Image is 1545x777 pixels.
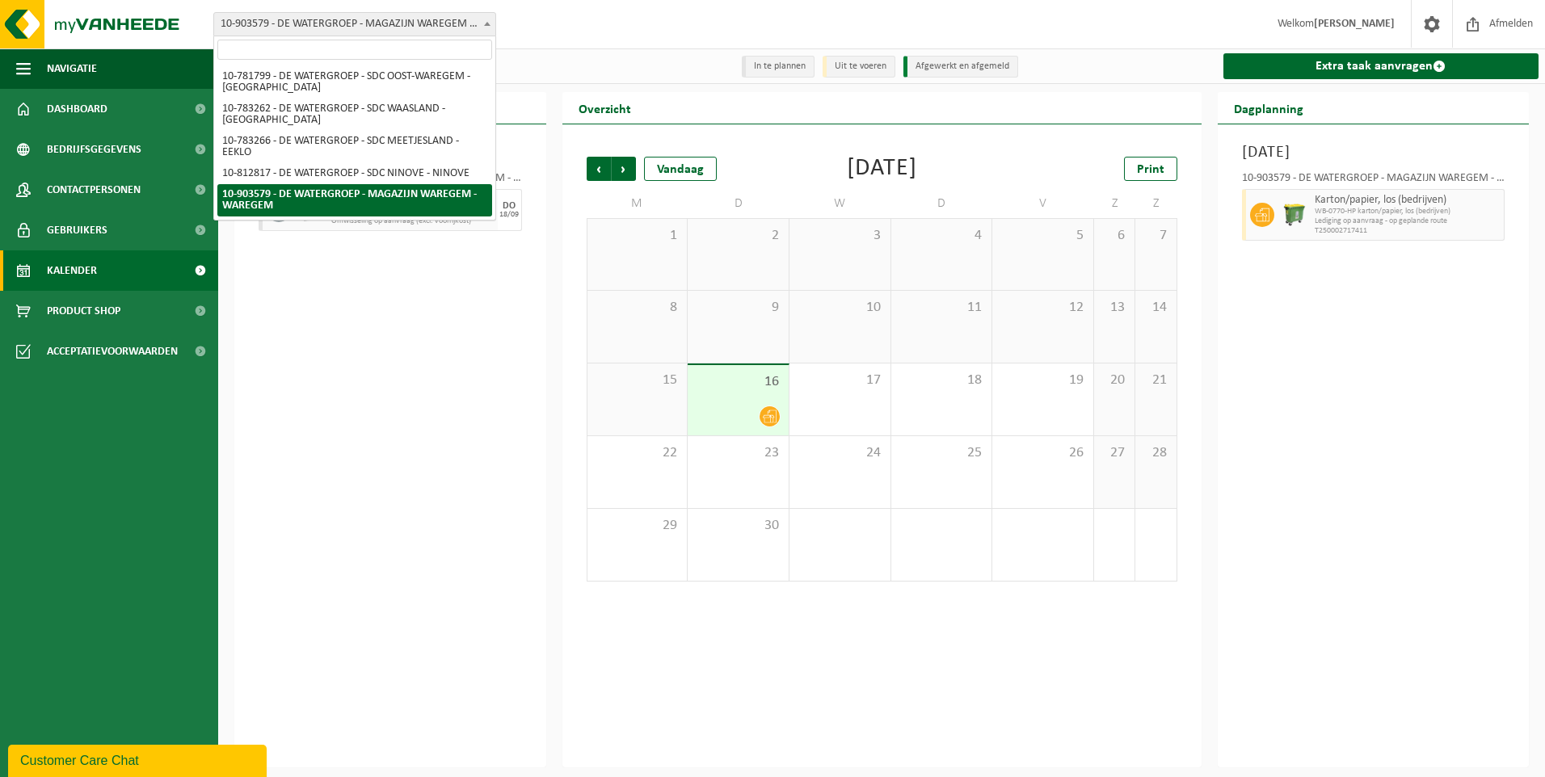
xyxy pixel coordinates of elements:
[612,157,636,181] span: Volgende
[696,517,781,535] span: 30
[1000,227,1085,245] span: 5
[1094,189,1135,218] td: Z
[1143,372,1168,389] span: 21
[847,157,917,181] div: [DATE]
[47,250,97,291] span: Kalender
[1223,53,1539,79] a: Extra taak aanvragen
[1218,92,1320,124] h2: Dagplanning
[1315,226,1501,236] span: T250002717411
[8,741,270,777] iframe: chat widget
[47,170,141,210] span: Contactpersonen
[217,163,492,184] li: 10-812817 - DE WATERGROEP - SDC NINOVE - NINOVE
[1000,299,1085,317] span: 12
[1102,444,1126,462] span: 27
[596,444,680,462] span: 22
[1143,299,1168,317] span: 14
[1315,207,1501,216] span: WB-0770-HP karton/papier, los (bedrijven)
[696,227,781,245] span: 2
[1137,163,1164,176] span: Print
[1124,157,1177,181] a: Print
[688,189,789,218] td: D
[596,299,680,317] span: 8
[1000,372,1085,389] span: 19
[47,129,141,170] span: Bedrijfsgegevens
[798,372,882,389] span: 17
[587,189,688,218] td: M
[1135,189,1177,218] td: Z
[331,216,494,226] span: Omwisseling op aanvraag (excl. voorrijkost)
[1315,194,1501,207] span: Karton/papier, los (bedrijven)
[899,227,984,245] span: 4
[742,56,815,78] li: In te plannen
[47,291,120,331] span: Product Shop
[499,211,519,219] div: 18/09
[47,89,107,129] span: Dashboard
[992,189,1094,218] td: V
[1242,173,1505,189] div: 10-903579 - DE WATERGROEP - MAGAZIJN WAREGEM - WAREGEM
[596,517,680,535] span: 29
[503,201,516,211] div: DO
[696,373,781,391] span: 16
[798,227,882,245] span: 3
[562,92,647,124] h2: Overzicht
[798,444,882,462] span: 24
[213,12,496,36] span: 10-903579 - DE WATERGROEP - MAGAZIJN WAREGEM - WAREGEM
[899,372,984,389] span: 18
[789,189,891,218] td: W
[1102,299,1126,317] span: 13
[899,299,984,317] span: 11
[798,299,882,317] span: 10
[1143,227,1168,245] span: 7
[1314,18,1395,30] strong: [PERSON_NAME]
[1315,216,1501,226] span: Lediging op aanvraag - op geplande route
[596,227,680,245] span: 1
[217,66,492,99] li: 10-781799 - DE WATERGROEP - SDC OOST-WAREGEM - [GEOGRAPHIC_DATA]
[1102,227,1126,245] span: 6
[903,56,1018,78] li: Afgewerkt en afgemeld
[596,372,680,389] span: 15
[823,56,895,78] li: Uit te voeren
[891,189,993,218] td: D
[644,157,717,181] div: Vandaag
[899,444,984,462] span: 25
[47,331,178,372] span: Acceptatievoorwaarden
[1242,141,1505,165] h3: [DATE]
[1282,203,1307,227] img: WB-0770-HPE-GN-51
[1102,372,1126,389] span: 20
[217,99,492,131] li: 10-783262 - DE WATERGROEP - SDC WAASLAND - [GEOGRAPHIC_DATA]
[214,13,495,36] span: 10-903579 - DE WATERGROEP - MAGAZIJN WAREGEM - WAREGEM
[696,299,781,317] span: 9
[47,210,107,250] span: Gebruikers
[1143,444,1168,462] span: 28
[587,157,611,181] span: Vorige
[47,48,97,89] span: Navigatie
[696,444,781,462] span: 23
[1000,444,1085,462] span: 26
[217,184,492,216] li: 10-903579 - DE WATERGROEP - MAGAZIJN WAREGEM - WAREGEM
[217,131,492,163] li: 10-783266 - DE WATERGROEP - SDC MEETJESLAND - EEKLO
